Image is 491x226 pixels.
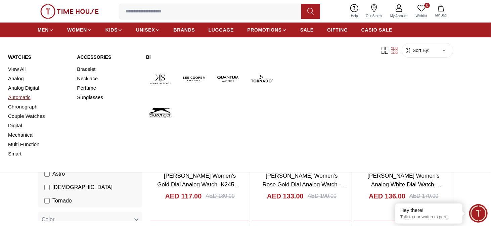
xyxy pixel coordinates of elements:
[146,98,175,127] img: Slazenger
[431,3,451,19] button: My Bag
[206,192,235,200] div: AED 180.00
[52,183,113,191] span: [DEMOGRAPHIC_DATA]
[263,173,347,196] a: [PERSON_NAME] Women's Rose Gold Dial Analog Watch -K24501-RCDD
[38,24,54,36] a: MEN
[67,27,87,33] span: WOMEN
[77,74,138,83] a: Necklace
[8,93,69,102] a: Automatic
[214,64,242,93] img: Quantum
[300,24,314,36] a: SALE
[368,173,442,196] a: [PERSON_NAME] Women's Analog White Dial Watch-K23547-KCWW
[44,171,50,177] input: Astro
[42,216,54,224] span: Color
[67,24,92,36] a: WOMEN
[8,64,69,74] a: View All
[38,27,49,33] span: MEN
[361,24,393,36] a: CASIO SALE
[8,130,69,140] a: Mechanical
[105,27,118,33] span: KIDS
[8,54,69,60] a: Watches
[388,13,410,18] span: My Account
[77,83,138,93] a: Perfume
[469,204,488,223] div: Chat Widget
[174,27,195,33] span: BRANDS
[52,170,65,178] span: Astro
[8,149,69,159] a: Smart
[8,74,69,83] a: Analog
[308,192,337,200] div: AED 190.00
[165,191,202,201] h4: AED 117.00
[411,47,430,54] span: Sort By:
[105,24,123,36] a: KIDS
[247,24,287,36] a: PROMOTIONS
[44,198,50,204] input: Tornado
[77,64,138,74] a: Bracelet
[52,197,72,205] span: Tornado
[433,13,449,18] span: My Bag
[425,3,430,8] span: 0
[8,140,69,149] a: Multi Function
[327,24,348,36] a: GIFTING
[413,13,430,18] span: Wishlist
[174,24,195,36] a: BRANDS
[44,185,50,190] input: [DEMOGRAPHIC_DATA]
[361,27,393,33] span: CASIO SALE
[347,3,362,20] a: Help
[300,27,314,33] span: SALE
[8,102,69,111] a: Chronograph
[400,207,457,214] div: Hey there!
[8,83,69,93] a: Analog Digital
[409,192,438,200] div: AED 170.00
[247,27,282,33] span: PROMOTIONS
[8,111,69,121] a: Couple Watches
[209,24,234,36] a: LUGGAGE
[248,64,276,93] img: Tornado
[400,214,457,220] p: Talk to our watch expert!
[363,13,385,18] span: Our Stores
[146,64,175,93] img: Kenneth Scott
[327,27,348,33] span: GIFTING
[157,173,242,196] a: [PERSON_NAME] Women's Gold Dial Analog Watch -K24501-GCCI
[348,13,361,18] span: Help
[362,3,386,20] a: Our Stores
[412,3,431,20] a: 0Wishlist
[77,93,138,102] a: Sunglasses
[8,121,69,130] a: Digital
[136,24,160,36] a: UNISEX
[209,27,234,33] span: LUGGAGE
[369,191,405,201] h4: AED 136.00
[40,4,99,19] img: ...
[146,54,276,60] a: Brands
[267,191,304,201] h4: AED 133.00
[77,54,138,60] a: Accessories
[405,47,430,54] button: Sort By:
[180,64,209,93] img: Lee Cooper
[136,27,155,33] span: UNISEX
